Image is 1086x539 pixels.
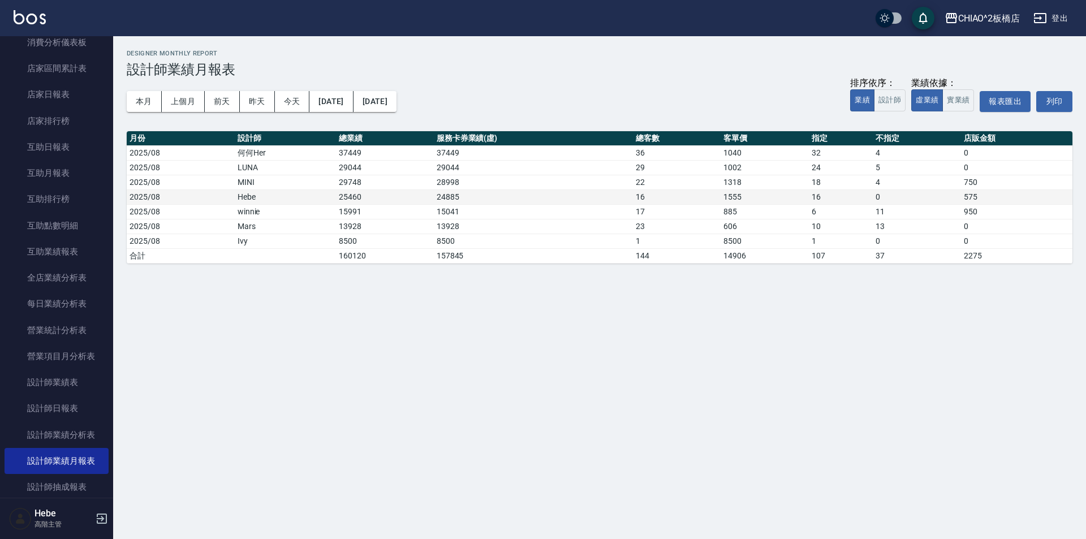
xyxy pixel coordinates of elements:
[873,248,960,263] td: 37
[961,131,1072,146] th: 店販金額
[235,189,336,204] td: Hebe
[961,145,1072,160] td: 0
[961,204,1072,219] td: 950
[235,131,336,146] th: 設計師
[434,189,633,204] td: 24885
[5,134,109,160] a: 互助日報表
[434,145,633,160] td: 37449
[850,89,874,111] button: 業績
[633,189,721,204] td: 16
[235,145,336,160] td: 何何Her
[809,160,873,175] td: 24
[721,219,808,234] td: 606
[127,189,235,204] td: 2025/08
[873,219,960,234] td: 13
[633,175,721,189] td: 22
[961,248,1072,263] td: 2275
[961,160,1072,175] td: 0
[721,131,808,146] th: 客單價
[127,91,162,112] button: 本月
[434,248,633,263] td: 157845
[309,91,353,112] button: [DATE]
[633,219,721,234] td: 23
[873,145,960,160] td: 4
[5,108,109,134] a: 店家排行榜
[127,131,1072,264] table: a dense table
[127,62,1072,77] h3: 設計師業績月報表
[14,10,46,24] img: Logo
[354,91,397,112] button: [DATE]
[721,160,808,175] td: 1002
[127,204,235,219] td: 2025/08
[721,189,808,204] td: 1555
[873,175,960,189] td: 4
[873,234,960,248] td: 0
[434,175,633,189] td: 28998
[980,91,1031,112] button: 報表匯出
[336,131,434,146] th: 總業績
[873,189,960,204] td: 0
[9,507,32,530] img: Person
[5,29,109,55] a: 消費分析儀表板
[336,219,434,234] td: 13928
[336,160,434,175] td: 29044
[5,160,109,186] a: 互助月報表
[5,239,109,265] a: 互助業績報表
[809,145,873,160] td: 32
[235,160,336,175] td: LUNA
[873,160,960,175] td: 5
[240,91,275,112] button: 昨天
[127,131,235,146] th: 月份
[35,519,92,529] p: 高階主管
[275,91,310,112] button: 今天
[809,234,873,248] td: 1
[809,175,873,189] td: 18
[721,234,808,248] td: 8500
[5,291,109,317] a: 每日業績分析表
[235,204,336,219] td: winnie
[5,265,109,291] a: 全店業績分析表
[235,175,336,189] td: MINI
[633,204,721,219] td: 17
[336,204,434,219] td: 15991
[5,474,109,500] a: 設計師抽成報表
[911,89,943,111] button: 虛業績
[873,131,960,146] th: 不指定
[721,248,808,263] td: 14906
[235,219,336,234] td: Mars
[434,204,633,219] td: 15041
[942,89,974,111] button: 實業績
[127,50,1072,57] h2: Designer Monthly Report
[721,175,808,189] td: 1318
[5,81,109,107] a: 店家日報表
[434,131,633,146] th: 服務卡券業績(虛)
[5,395,109,421] a: 設計師日報表
[1036,91,1072,112] button: 列印
[633,160,721,175] td: 29
[336,145,434,160] td: 37449
[961,189,1072,204] td: 575
[336,248,434,263] td: 160120
[809,219,873,234] td: 10
[162,91,205,112] button: 上個月
[35,508,92,519] h5: Hebe
[127,234,235,248] td: 2025/08
[850,77,906,89] div: 排序依序：
[809,189,873,204] td: 16
[127,248,235,263] td: 合計
[940,7,1025,30] button: CHIAO^2板橋店
[5,343,109,369] a: 營業項目月分析表
[633,248,721,263] td: 144
[336,189,434,204] td: 25460
[336,175,434,189] td: 29748
[958,11,1020,25] div: CHIAO^2板橋店
[809,131,873,146] th: 指定
[633,234,721,248] td: 1
[127,160,235,175] td: 2025/08
[5,369,109,395] a: 設計師業績表
[127,145,235,160] td: 2025/08
[336,234,434,248] td: 8500
[434,234,633,248] td: 8500
[127,219,235,234] td: 2025/08
[5,213,109,239] a: 互助點數明細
